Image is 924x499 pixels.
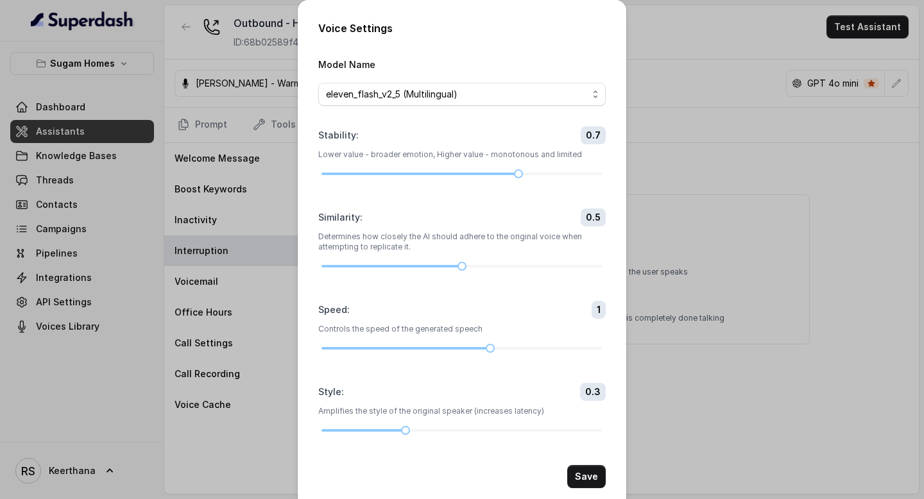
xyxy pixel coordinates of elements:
span: 0.3 [580,383,606,401]
button: eleven_flash_v2_5 (Multilingual) [318,83,606,106]
span: 1 [592,301,606,319]
span: 0.5 [581,208,606,226]
h2: Voice Settings [318,21,606,36]
p: Amplifies the style of the original speaker (increases latency) [318,406,606,416]
label: Style : [318,385,344,398]
label: Speed : [318,303,350,316]
p: Lower value - broader emotion, Higher value - monotonous and limited [318,149,606,160]
span: 0.7 [581,126,606,144]
label: Similarity : [318,211,363,224]
label: Model Name [318,59,375,70]
span: eleven_flash_v2_5 (Multilingual) [326,87,588,102]
p: Controls the speed of the generated speech [318,324,606,334]
button: Save [567,465,606,488]
label: Stability : [318,129,359,142]
p: Determines how closely the AI should adhere to the original voice when attempting to replicate it. [318,232,606,252]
